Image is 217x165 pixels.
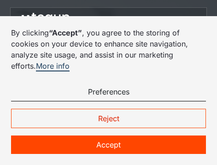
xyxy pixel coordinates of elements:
a: Preferences [11,82,206,101]
a: Accept [11,136,206,154]
a: Reject [11,109,206,128]
strong: “Accept” [49,28,82,37]
p: By clicking , you agree to the storing of cookies on your device to enhance site navigation, anal... [11,27,206,71]
a: More info [36,61,70,71]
